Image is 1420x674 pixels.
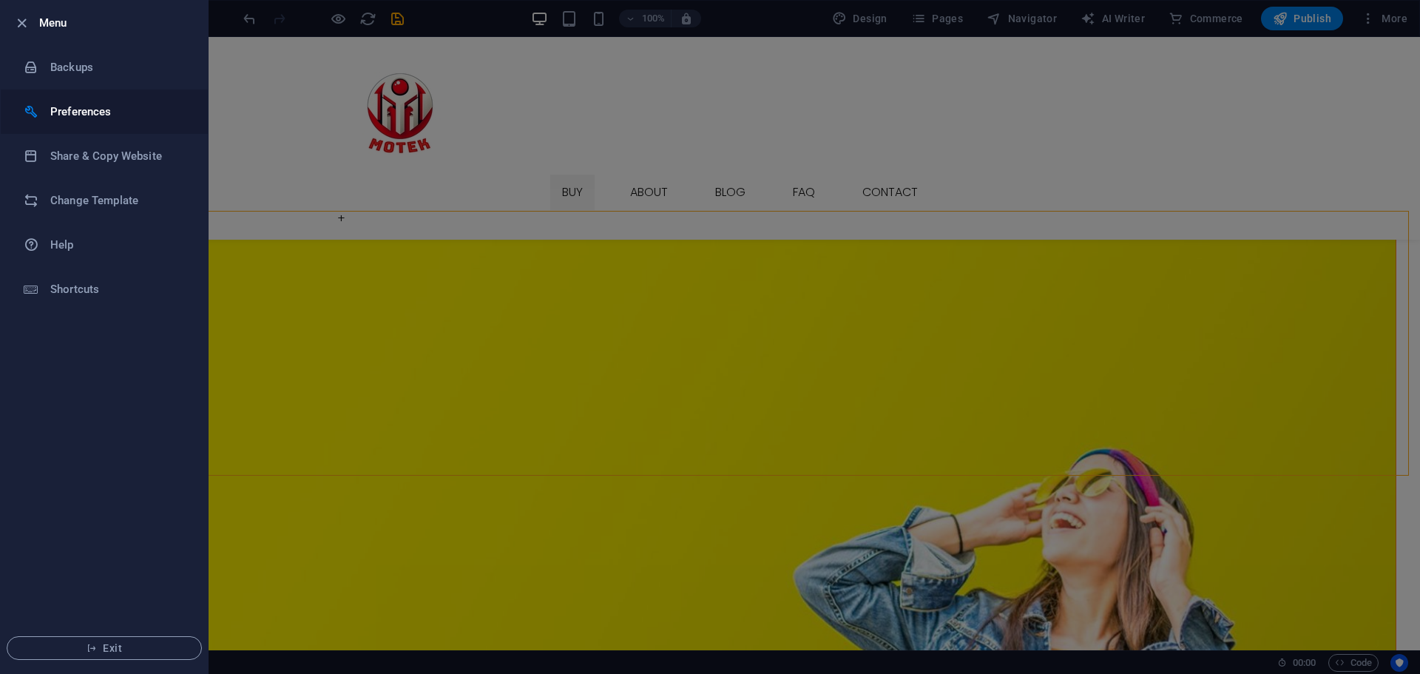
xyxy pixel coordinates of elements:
h6: Menu [39,14,196,32]
a: Help [1,223,208,267]
h6: Backups [50,58,187,76]
span: Exit [19,642,189,654]
h6: Change Template [50,192,187,209]
h6: Shortcuts [50,280,187,298]
h6: Preferences [50,103,187,121]
button: Exit [7,636,202,660]
h6: Share & Copy Website [50,147,187,165]
h6: Help [50,236,187,254]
